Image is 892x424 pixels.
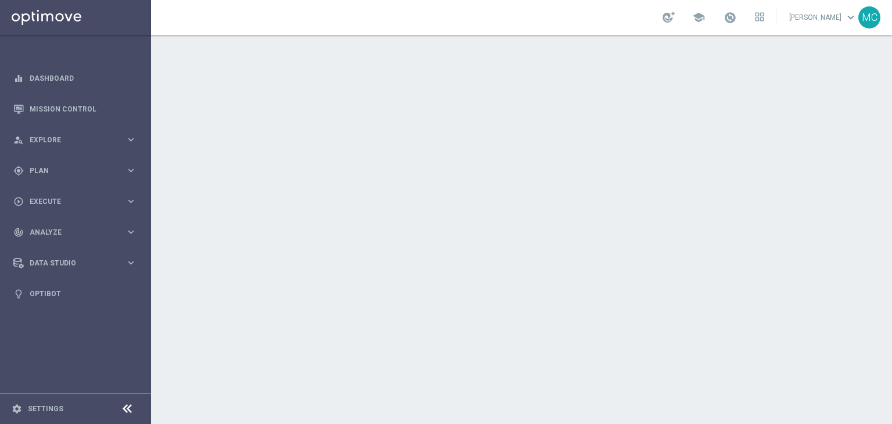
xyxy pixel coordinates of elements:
div: Analyze [13,227,125,238]
button: person_search Explore keyboard_arrow_right [13,135,137,145]
a: Optibot [30,278,136,309]
div: MC [858,6,880,28]
button: play_circle_outline Execute keyboard_arrow_right [13,197,137,206]
div: Explore [13,135,125,145]
i: keyboard_arrow_right [125,165,136,176]
div: Data Studio [13,258,125,268]
i: keyboard_arrow_right [125,134,136,145]
i: play_circle_outline [13,196,24,207]
span: Execute [30,198,125,205]
div: Plan [13,166,125,176]
a: Settings [28,405,63,412]
span: Explore [30,136,125,143]
button: Mission Control [13,105,137,114]
div: Optibot [13,278,136,309]
i: keyboard_arrow_right [125,196,136,207]
i: equalizer [13,73,24,84]
span: keyboard_arrow_down [844,11,857,24]
div: Mission Control [13,94,136,124]
span: Analyze [30,229,125,236]
i: keyboard_arrow_right [125,227,136,238]
button: track_changes Analyze keyboard_arrow_right [13,228,137,237]
a: Mission Control [30,94,136,124]
i: settings [12,404,22,414]
span: Plan [30,167,125,174]
i: lightbulb [13,289,24,299]
span: school [692,11,705,24]
span: Data Studio [30,260,125,267]
button: lightbulb Optibot [13,289,137,299]
i: gps_fixed [13,166,24,176]
div: Dashboard [13,63,136,94]
a: [PERSON_NAME]keyboard_arrow_down [788,9,858,26]
button: equalizer Dashboard [13,74,137,83]
button: gps_fixed Plan keyboard_arrow_right [13,166,137,175]
i: keyboard_arrow_right [125,257,136,268]
a: Dashboard [30,63,136,94]
i: person_search [13,135,24,145]
i: track_changes [13,227,24,238]
button: Data Studio keyboard_arrow_right [13,258,137,268]
div: Execute [13,196,125,207]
